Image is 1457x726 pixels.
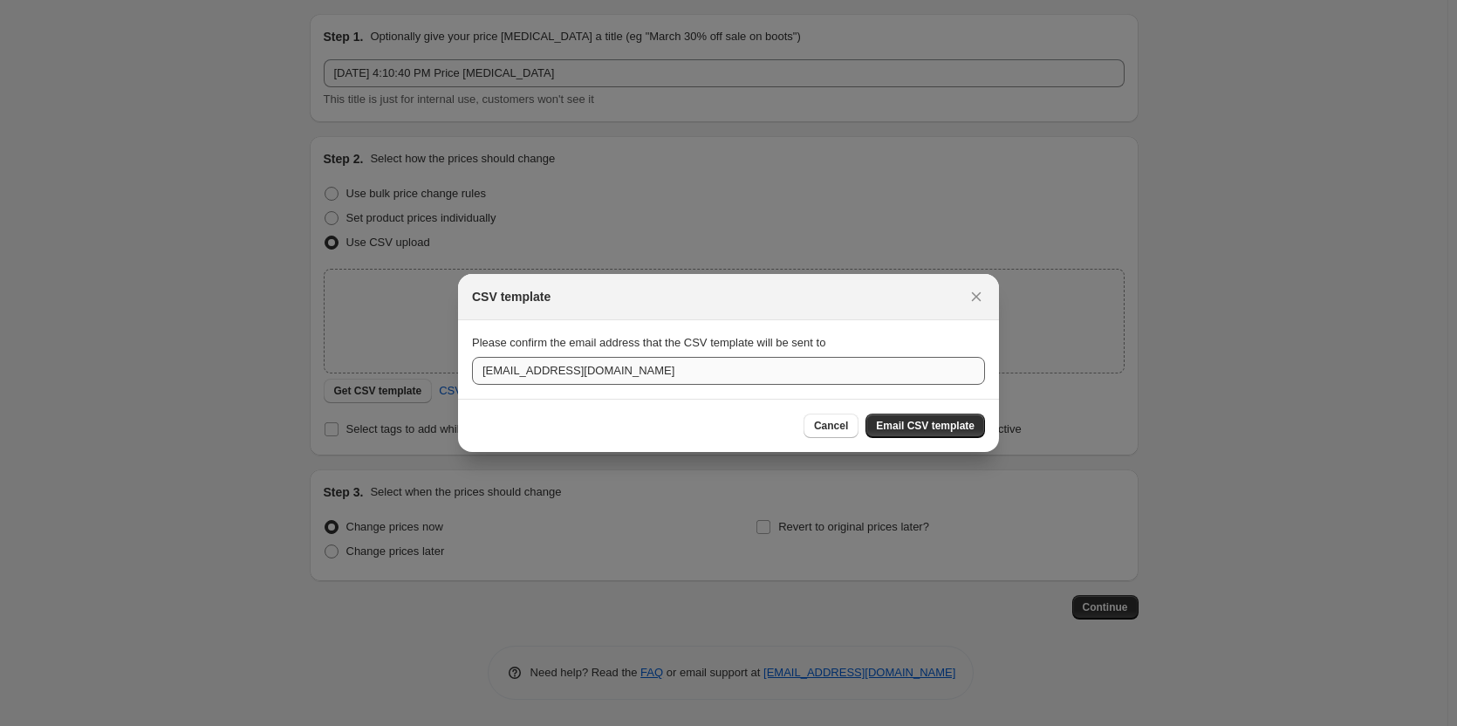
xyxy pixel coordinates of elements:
span: Please confirm the email address that the CSV template will be sent to [472,336,825,349]
button: Close [964,284,988,309]
span: Cancel [814,419,848,433]
span: Email CSV template [876,419,975,433]
h2: CSV template [472,288,551,305]
button: Email CSV template [865,414,985,438]
button: Cancel [804,414,858,438]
